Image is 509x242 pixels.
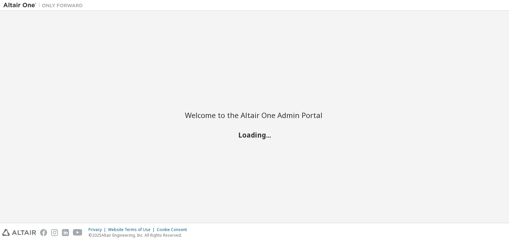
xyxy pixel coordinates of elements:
[51,229,58,236] img: instagram.svg
[3,2,86,9] img: Altair One
[88,232,191,238] p: © 2025 Altair Engineering, Inc. All Rights Reserved.
[108,227,157,232] div: Website Terms of Use
[2,229,36,236] img: altair_logo.svg
[73,229,83,236] img: youtube.svg
[185,131,324,139] h2: Loading...
[185,110,324,120] h2: Welcome to the Altair One Admin Portal
[157,227,191,232] div: Cookie Consent
[88,227,108,232] div: Privacy
[40,229,47,236] img: facebook.svg
[62,229,69,236] img: linkedin.svg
